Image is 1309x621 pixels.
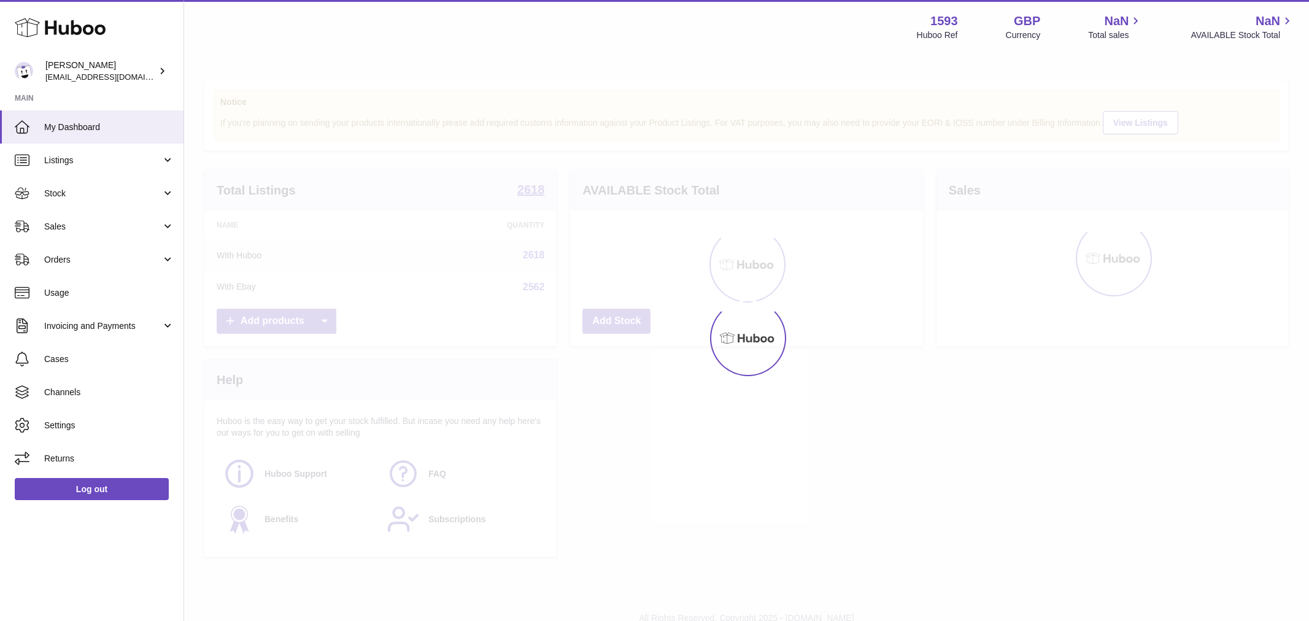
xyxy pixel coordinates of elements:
a: Log out [15,478,169,500]
span: Usage [44,287,174,299]
span: Returns [44,453,174,465]
span: My Dashboard [44,121,174,133]
a: NaN Total sales [1088,13,1143,41]
span: NaN [1104,13,1129,29]
span: Total sales [1088,29,1143,41]
a: NaN AVAILABLE Stock Total [1191,13,1294,41]
div: Huboo Ref [917,29,958,41]
span: NaN [1256,13,1280,29]
span: AVAILABLE Stock Total [1191,29,1294,41]
span: Channels [44,387,174,398]
div: [PERSON_NAME] [45,60,156,83]
span: Settings [44,420,174,431]
span: Invoicing and Payments [44,320,161,332]
div: Currency [1006,29,1041,41]
img: internalAdmin-1593@internal.huboo.com [15,62,33,80]
span: Listings [44,155,161,166]
span: Sales [44,221,161,233]
span: Stock [44,188,161,199]
span: Orders [44,254,161,266]
strong: 1593 [930,13,958,29]
strong: GBP [1014,13,1040,29]
span: Cases [44,353,174,365]
span: [EMAIL_ADDRESS][DOMAIN_NAME] [45,72,180,82]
